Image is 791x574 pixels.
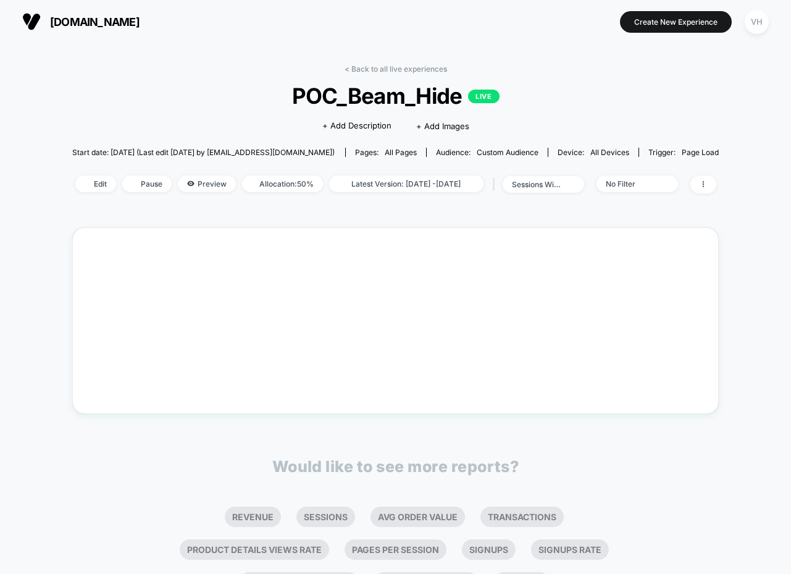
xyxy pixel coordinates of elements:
li: Sessions [296,507,355,527]
span: Edit [75,175,116,192]
img: Visually logo [22,12,41,31]
span: Latest Version: [DATE] - [DATE] [329,175,483,192]
li: Pages Per Session [345,539,446,560]
span: + Add Images [416,121,469,131]
button: [DOMAIN_NAME] [19,12,143,32]
p: LIVE [468,90,499,103]
span: all pages [385,148,417,157]
span: + Add Description [322,120,391,132]
a: < Back to all live experiences [345,64,447,74]
span: [DOMAIN_NAME] [50,15,140,28]
li: Product Details Views Rate [180,539,329,560]
div: sessions with impression [512,180,561,189]
li: Revenue [225,507,281,527]
div: Audience: [436,148,538,157]
span: Allocation: 50% [242,175,323,192]
li: Avg Order Value [370,507,465,527]
span: POC_Beam_Hide [104,83,687,109]
span: | [490,175,503,193]
span: Page Load [682,148,719,157]
span: all devices [590,148,629,157]
span: Pause [122,175,172,192]
span: Preview [178,175,236,192]
p: Would like to see more reports? [272,457,519,476]
button: Create New Experience [620,11,732,33]
li: Signups Rate [531,539,609,560]
div: Trigger: [648,148,719,157]
div: No Filter [606,179,655,188]
div: VH [745,10,769,34]
div: Pages: [355,148,417,157]
span: Custom Audience [477,148,538,157]
li: Signups [462,539,516,560]
span: Device: [548,148,638,157]
span: Start date: [DATE] (Last edit [DATE] by [EMAIL_ADDRESS][DOMAIN_NAME]) [72,148,335,157]
li: Transactions [480,507,564,527]
button: VH [741,9,772,35]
